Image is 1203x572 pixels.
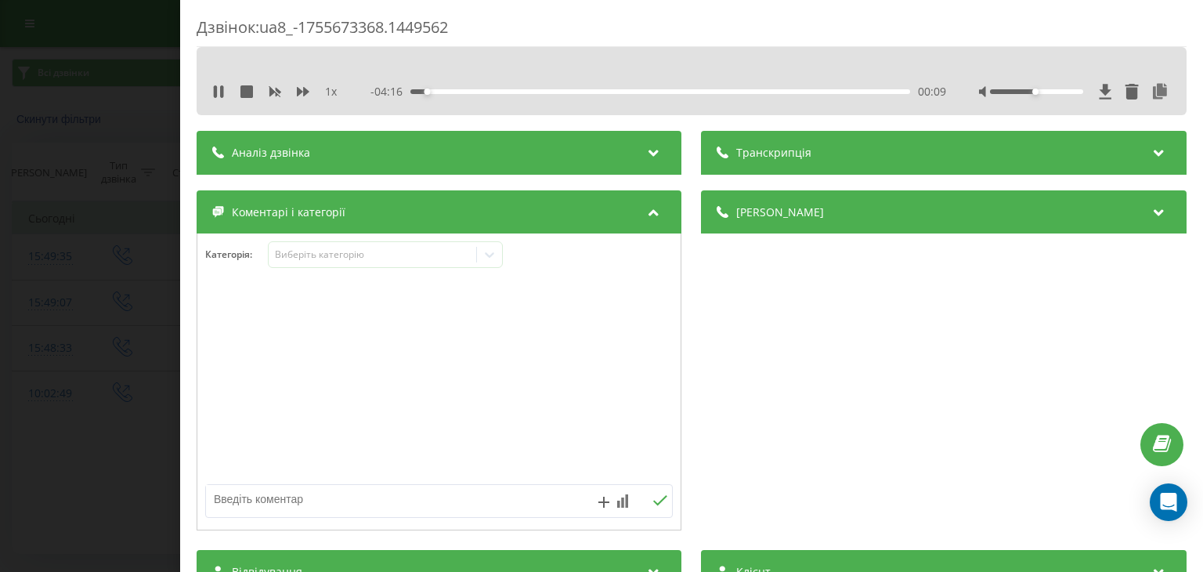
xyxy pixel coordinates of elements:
[918,84,946,100] span: 00:09
[424,89,431,95] div: Accessibility label
[232,205,345,220] span: Коментарі і категорії
[737,145,812,161] span: Транскрипція
[232,145,310,161] span: Аналіз дзвінка
[205,249,268,260] h4: Категорія :
[737,205,825,220] span: [PERSON_NAME]
[325,84,337,100] span: 1 x
[197,16,1187,47] div: Дзвінок : ua8_-1755673368.1449562
[1032,89,1039,95] div: Accessibility label
[371,84,411,100] span: - 04:16
[1150,483,1187,521] div: Open Intercom Messenger
[275,248,471,261] div: Виберіть категорію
